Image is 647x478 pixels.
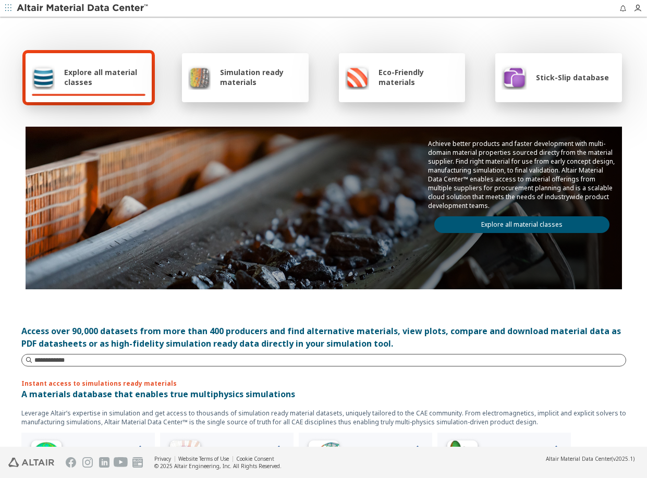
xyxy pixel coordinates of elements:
span: Simulation ready materials [220,67,302,87]
a: Cookie Consent [236,455,274,462]
p: Instant access to simulations ready materials [21,379,626,388]
p: A materials database that enables true multiphysics simulations [21,388,626,400]
span: Altair Material Data Center [546,455,612,462]
span: Eco-Friendly materials [379,67,459,87]
img: Explore all material classes [32,65,55,90]
p: Achieve better products and faster development with multi-domain material properties sourced dire... [428,139,616,210]
a: Website Terms of Use [178,455,229,462]
a: Privacy [154,455,171,462]
div: Access over 90,000 datasets from more than 400 producers and find alternative materials, view plo... [21,325,626,350]
p: Leverage Altair’s expertise in simulation and get access to thousands of simulation ready materia... [21,409,626,426]
img: Altair Engineering [8,458,54,467]
img: Eco-Friendly materials [345,65,369,90]
div: © 2025 Altair Engineering, Inc. All Rights Reserved. [154,462,282,470]
img: Stick-Slip database [502,65,527,90]
span: Stick-Slip database [536,72,609,82]
span: Explore all material classes [64,67,145,87]
div: (v2025.1) [546,455,634,462]
a: Explore all material classes [434,216,609,233]
img: Altair Material Data Center [17,3,150,14]
img: Simulation ready materials [188,65,211,90]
